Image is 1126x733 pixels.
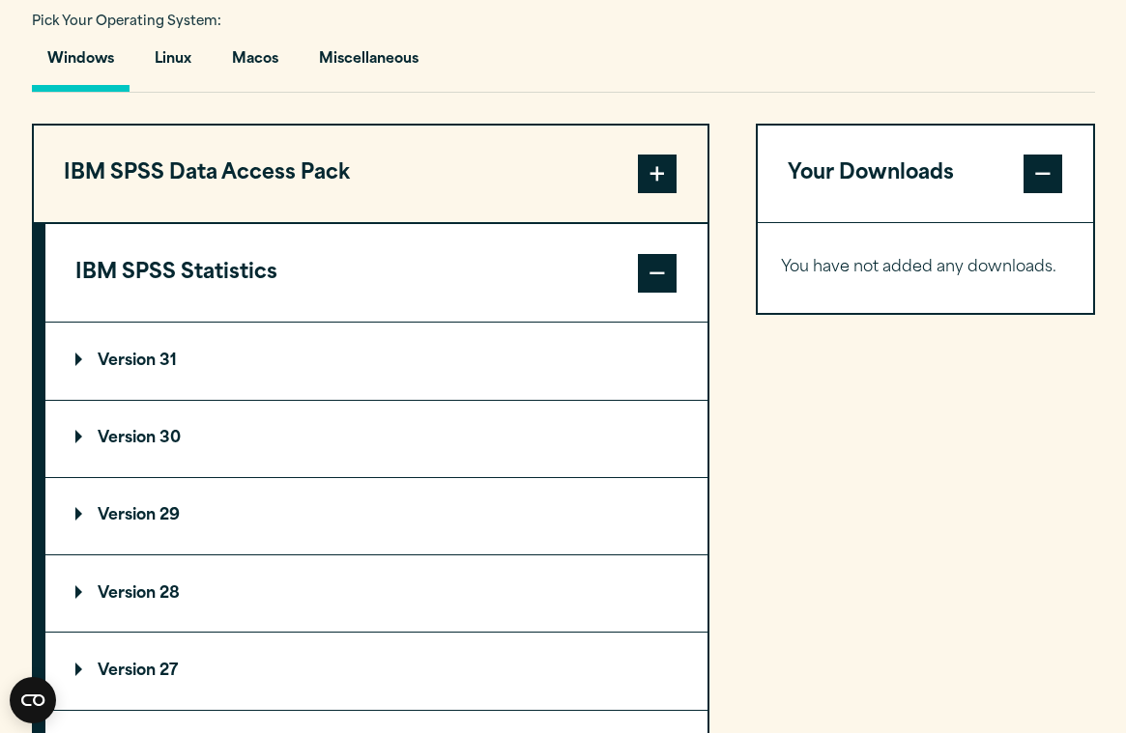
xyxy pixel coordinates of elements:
[45,401,708,477] summary: Version 30
[75,586,180,602] p: Version 28
[32,15,221,28] span: Pick Your Operating System:
[10,677,56,723] button: Open CMP widget
[781,254,1069,282] p: You have not added any downloads.
[303,37,434,92] button: Miscellaneous
[45,323,708,399] summary: Version 31
[75,431,181,446] p: Version 30
[45,224,708,322] button: IBM SPSS Statistics
[217,37,294,92] button: Macos
[758,126,1093,223] button: Your Downloads
[32,37,130,92] button: Windows
[758,222,1093,312] div: Your Downloads
[139,37,207,92] button: Linux
[75,663,178,679] p: Version 27
[75,508,180,523] p: Version 29
[45,633,708,709] summary: Version 27
[45,555,708,632] summary: Version 28
[75,353,177,369] p: Version 31
[34,126,708,223] button: IBM SPSS Data Access Pack
[45,478,708,554] summary: Version 29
